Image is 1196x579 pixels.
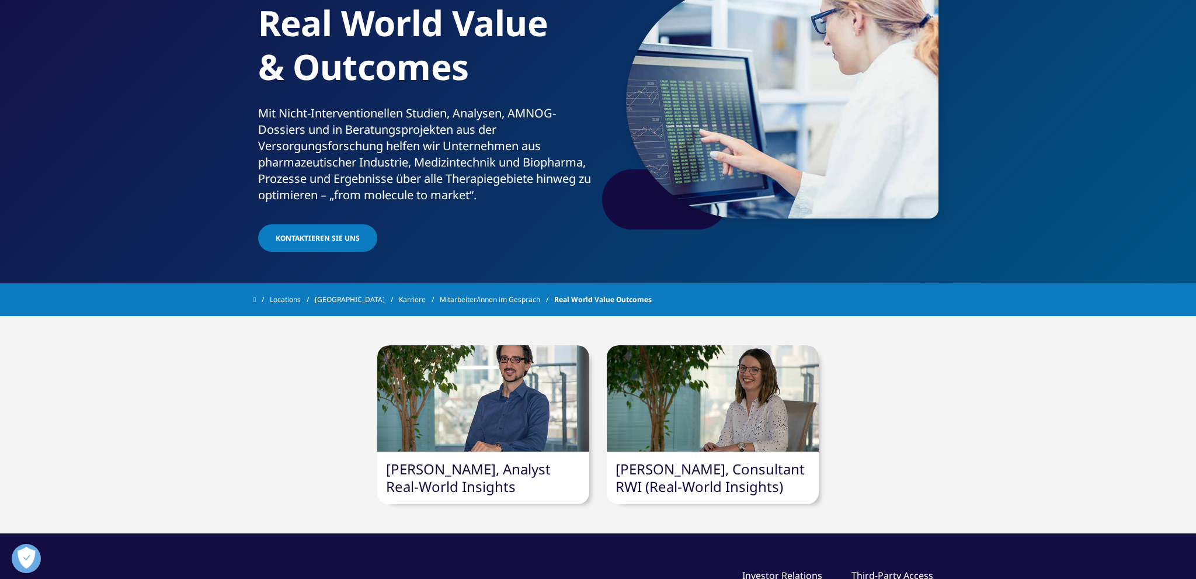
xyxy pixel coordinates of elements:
[258,224,377,252] a: Kontaktieren Sie uns
[554,289,652,310] span: Real World Value Outcomes
[270,289,315,310] a: Locations
[315,289,399,310] a: [GEOGRAPHIC_DATA]
[440,289,554,310] a: Mitarbeiter/innen im Gespräch
[258,105,594,203] div: Mit Nicht-Interventionellen Studien, Analysen, AMNOG-Dossiers und in Beratungsprojekten aus der V...
[399,289,440,310] a: Karriere
[386,459,551,496] a: [PERSON_NAME], Analyst Real-World Insights
[258,1,594,105] h1: Real World Value & Outcomes
[276,233,360,243] span: Kontaktieren Sie uns
[12,544,41,573] button: Präferenzen öffnen
[616,459,805,496] a: [PERSON_NAME], Consultant RWI (Real-World Insights)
